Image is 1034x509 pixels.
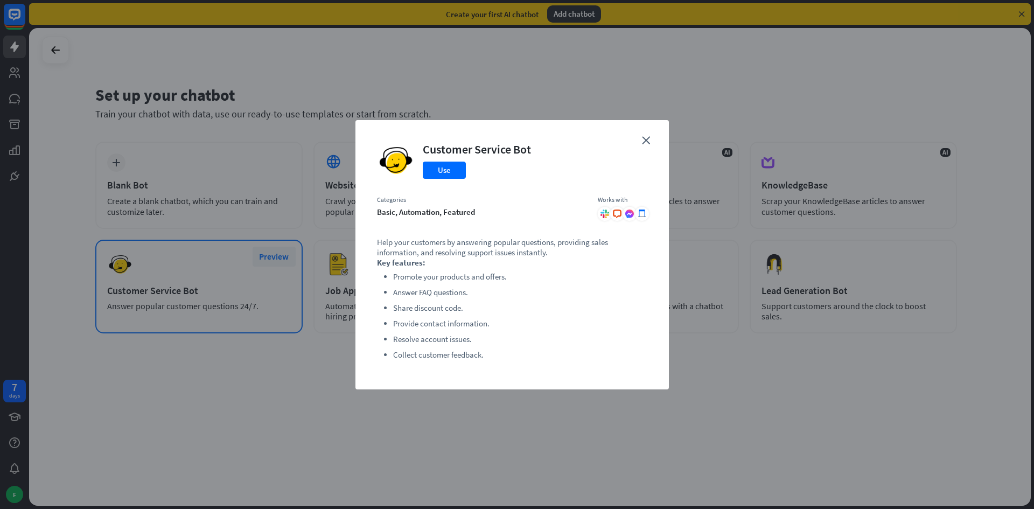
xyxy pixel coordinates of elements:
[642,136,650,144] i: close
[393,317,647,330] li: Provide contact information.
[377,257,425,268] strong: Key features:
[377,207,587,217] div: basic, automation, featured
[393,333,647,346] li: Resolve account issues.
[423,142,531,157] div: Customer Service Bot
[393,302,647,315] li: Share discount code.
[393,348,647,361] li: Collect customer feedback.
[377,142,415,179] img: Customer Service Bot
[377,196,587,204] div: Categories
[423,162,466,179] button: Use
[393,286,647,299] li: Answer FAQ questions.
[598,196,647,204] div: Works with
[393,270,647,283] li: Promote your products and offers.
[377,237,647,257] p: Help your customers by answering popular questions, providing sales information, and resolving su...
